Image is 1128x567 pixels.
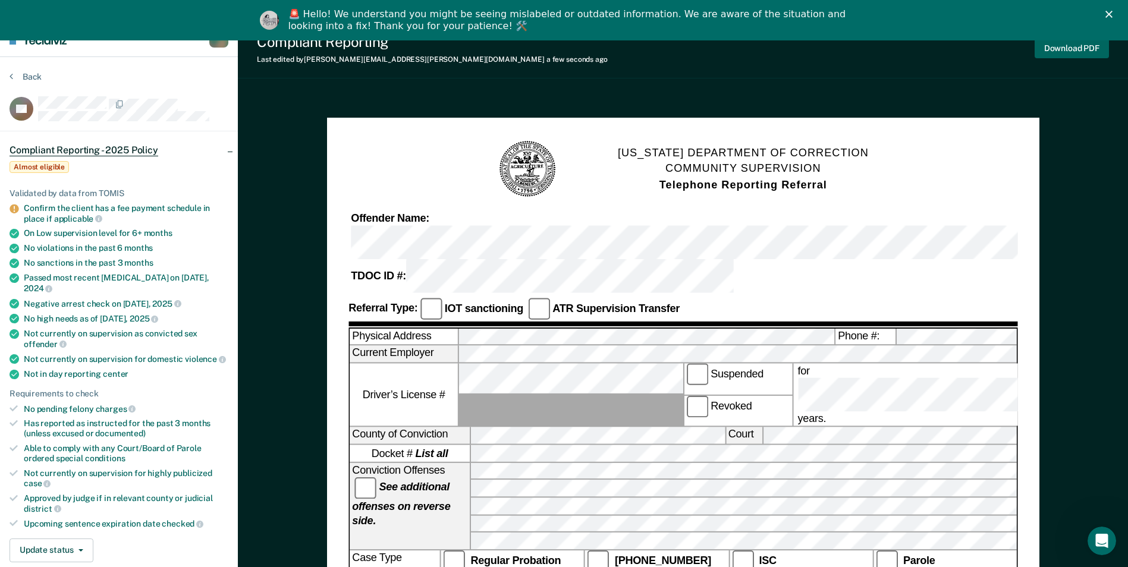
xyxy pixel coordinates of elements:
span: checked [162,519,203,528]
span: charges [96,404,136,414]
strong: IOT sanctioning [444,303,523,314]
label: Suspended [684,364,792,395]
strong: Offender Name: [351,213,429,225]
strong: Telephone Reporting Referral [659,179,827,191]
strong: TDOC ID #: [351,270,406,282]
div: Close [1105,11,1117,18]
div: Compliant Reporting [257,33,608,51]
input: ATR Supervision Transfer [528,298,550,320]
div: On Low supervision level for 6+ [24,228,228,238]
label: for years. [795,364,1127,426]
strong: See additional offenses on reverse side. [352,481,450,526]
label: Phone #: [835,328,896,345]
strong: [PHONE_NUMBER] [615,555,711,566]
div: Not in day reporting [24,369,228,379]
div: Conviction Offenses [350,462,470,549]
div: Approved by judge if in relevant county or judicial [24,493,228,514]
span: months [124,243,153,253]
button: Update status [10,538,93,562]
div: Last edited by [PERSON_NAME][EMAIL_ADDRESS][PERSON_NAME][DOMAIN_NAME] [257,55,608,64]
strong: Parole [903,555,935,566]
label: Driver’s License # [350,364,458,426]
strong: ISC [759,555,776,566]
span: Compliant Reporting - 2025 Policy [10,144,158,156]
button: Back [10,71,42,82]
input: Revoked [686,395,708,417]
span: violence [185,354,226,364]
label: Current Employer [350,346,458,363]
label: Physical Address [350,328,458,345]
div: Upcoming sentence expiration date [24,518,228,529]
img: Profile image for Kim [260,11,279,30]
strong: List all [415,447,448,459]
span: Almost eligible [10,161,69,173]
div: Able to comply with any Court/Board of Parole ordered special [24,443,228,464]
label: Revoked [684,395,792,426]
div: Negative arrest check on [DATE], [24,298,228,309]
h1: [US_STATE] DEPARTMENT OF CORRECTION COMMUNITY SUPERVISION [618,145,869,194]
span: months [144,228,172,238]
span: 2025 [152,299,181,308]
input: IOT sanctioning [420,298,442,320]
span: district [24,504,61,514]
div: Has reported as instructed for the past 3 months (unless excused or [24,418,228,439]
input: Suspended [686,364,708,386]
div: Not currently on supervision for domestic [24,354,228,364]
span: documented) [95,429,145,438]
input: for years. [797,378,1125,412]
div: Validated by data from TOMIS [10,188,228,199]
div: 🚨 Hello! We understand you might be seeing mislabeled or outdated information. We are aware of th... [288,8,850,32]
iframe: Intercom live chat [1088,527,1116,555]
div: No pending felony [24,404,228,414]
span: center [103,369,128,379]
div: Not currently on supervision for highly publicized [24,468,228,489]
span: 2025 [130,314,158,323]
span: 2024 [24,283,52,293]
strong: Regular Probation [470,555,561,566]
span: Docket # [371,446,448,460]
span: months [124,258,153,267]
label: County of Conviction [350,427,470,444]
div: No sanctions in the past 3 [24,258,228,268]
div: No violations in the past 6 [24,243,228,253]
div: Confirm the client has a fee payment schedule in place if applicable [24,203,228,223]
span: case [24,478,51,488]
strong: ATR Supervision Transfer [552,303,680,314]
span: offender [24,339,67,349]
strong: Referral Type: [348,303,417,314]
div: No high needs as of [DATE], [24,313,228,324]
div: Not currently on supervision as convicted sex [24,329,228,349]
img: TN Seal [498,139,558,199]
button: Download PDF [1035,39,1109,58]
div: Passed most recent [MEDICAL_DATA] on [DATE], [24,273,228,293]
span: a few seconds ago [546,55,608,64]
div: Requirements to check [10,389,228,399]
input: See additional offenses on reverse side. [354,477,376,499]
span: conditions [85,453,125,463]
label: Court [725,427,762,444]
